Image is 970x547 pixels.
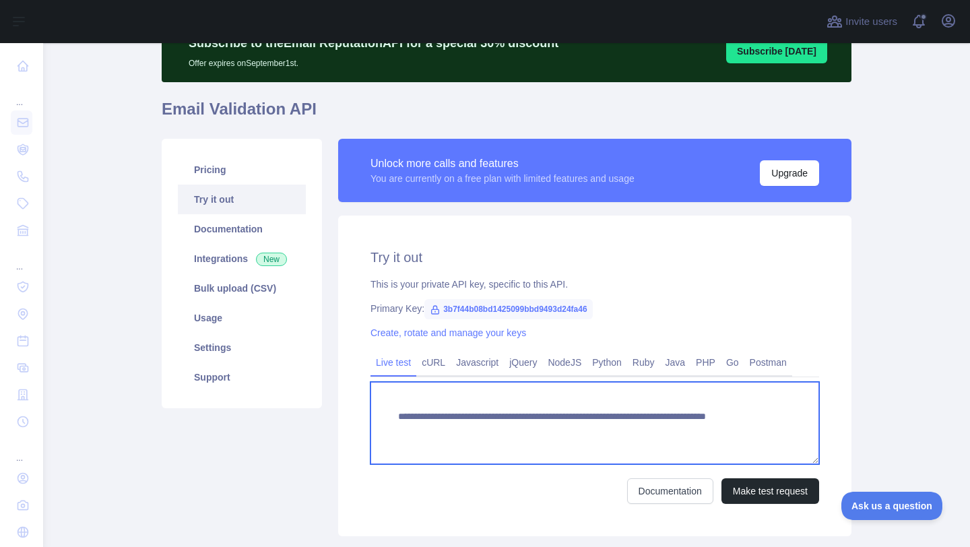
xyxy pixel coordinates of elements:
[370,172,635,185] div: You are currently on a free plan with limited features and usage
[845,14,897,30] span: Invite users
[178,362,306,392] a: Support
[721,352,744,373] a: Go
[627,352,660,373] a: Ruby
[824,11,900,32] button: Invite users
[178,303,306,333] a: Usage
[726,39,827,63] button: Subscribe [DATE]
[370,248,819,267] h2: Try it out
[370,352,416,373] a: Live test
[178,214,306,244] a: Documentation
[627,478,713,504] a: Documentation
[178,333,306,362] a: Settings
[744,352,792,373] a: Postman
[370,327,526,338] a: Create, rotate and manage your keys
[542,352,587,373] a: NodeJS
[760,160,819,186] button: Upgrade
[451,352,504,373] a: Javascript
[504,352,542,373] a: jQuery
[424,299,592,319] span: 3b7f44b08bd1425099bbd9493d24fa46
[189,34,558,53] p: Subscribe to the Email Reputation API for a special 30 % discount
[11,81,32,108] div: ...
[370,278,819,291] div: This is your private API key, specific to this API.
[690,352,721,373] a: PHP
[370,156,635,172] div: Unlock more calls and features
[178,185,306,214] a: Try it out
[11,437,32,463] div: ...
[841,492,943,520] iframe: Toggle Customer Support
[178,273,306,303] a: Bulk upload (CSV)
[11,245,32,272] div: ...
[587,352,627,373] a: Python
[256,253,287,266] span: New
[416,352,451,373] a: cURL
[178,155,306,185] a: Pricing
[178,244,306,273] a: Integrations New
[370,302,819,315] div: Primary Key:
[721,478,819,504] button: Make test request
[189,53,558,69] p: Offer expires on September 1st.
[162,98,851,131] h1: Email Validation API
[660,352,691,373] a: Java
